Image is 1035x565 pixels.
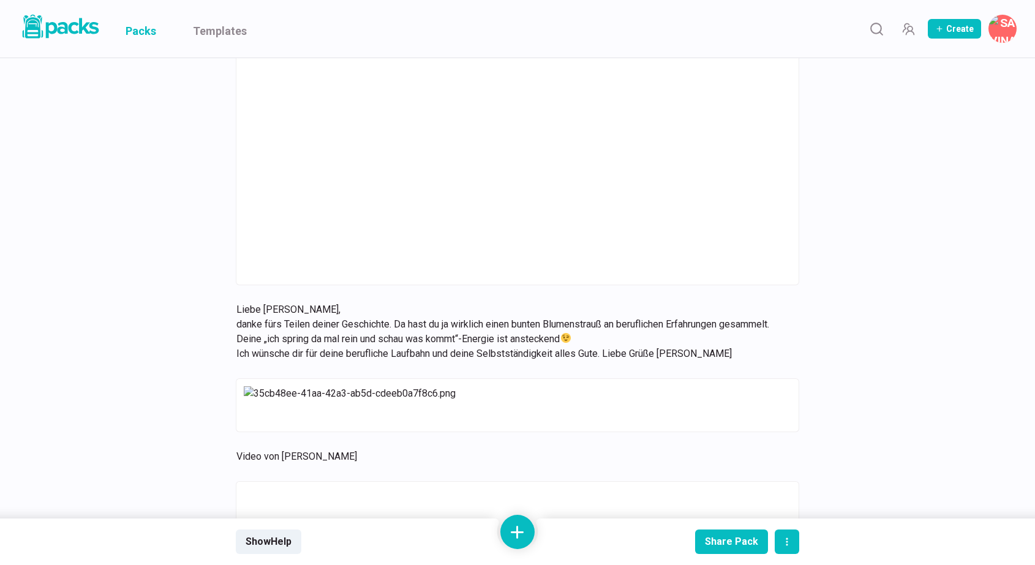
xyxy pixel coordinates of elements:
a: Packs logo [18,12,101,45]
button: ShowHelp [236,529,301,554]
button: actions [775,529,799,554]
p: Video von [PERSON_NAME] [236,449,784,464]
button: Savina Tilmann [988,15,1017,43]
img: 😉 [561,333,571,343]
button: Manage Team Invites [896,17,920,41]
button: Create Pack [928,19,981,39]
button: Search [864,17,889,41]
button: Share Pack [695,529,768,554]
div: Share Pack [705,536,758,547]
p: Liebe [PERSON_NAME], danke fürs Teilen deiner Geschichte. Da hast du ja wirklich einen bunten Blu... [236,302,784,361]
img: 35cb48ee-41aa-42a3-ab5d-cdeeb0a7f8c6.png [244,386,791,424]
img: Packs logo [18,12,101,41]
